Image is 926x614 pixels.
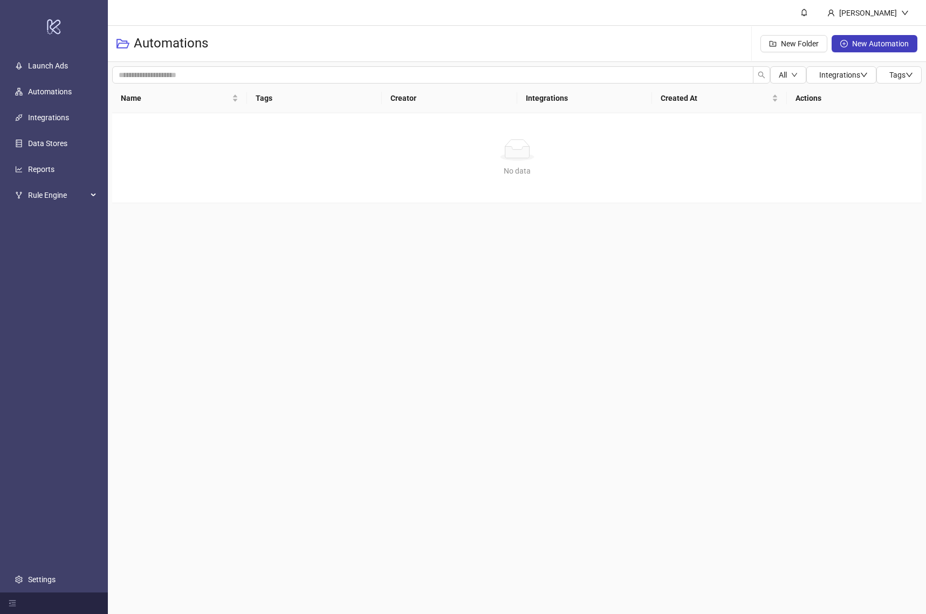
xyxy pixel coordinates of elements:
div: No data [125,165,909,177]
span: folder-add [769,40,777,47]
th: Tags [247,84,382,113]
a: Automations [28,87,72,96]
span: Created At [661,92,770,104]
span: user [827,9,835,17]
span: folder-open [116,37,129,50]
button: Alldown [770,66,806,84]
span: New Folder [781,39,819,48]
th: Name [112,84,247,113]
button: New Automation [832,35,917,52]
span: Tags [889,71,913,79]
span: bell [800,9,808,16]
span: down [791,72,798,78]
span: down [906,71,913,79]
button: New Folder [760,35,827,52]
span: Name [121,92,230,104]
button: Tagsdown [876,66,922,84]
span: fork [15,191,23,199]
span: New Automation [852,39,909,48]
a: Integrations [28,113,69,122]
span: menu-fold [9,599,16,607]
span: down [860,71,868,79]
a: Settings [28,575,56,584]
span: Rule Engine [28,184,87,206]
th: Actions [787,84,922,113]
span: down [901,9,909,17]
button: Integrationsdown [806,66,876,84]
a: Launch Ads [28,61,68,70]
th: Integrations [517,84,652,113]
span: Integrations [819,71,868,79]
span: plus-circle [840,40,848,47]
span: All [779,71,787,79]
th: Created At [652,84,787,113]
span: search [758,71,765,79]
h3: Automations [134,35,208,52]
a: Reports [28,165,54,174]
th: Creator [382,84,517,113]
div: [PERSON_NAME] [835,7,901,19]
a: Data Stores [28,139,67,148]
